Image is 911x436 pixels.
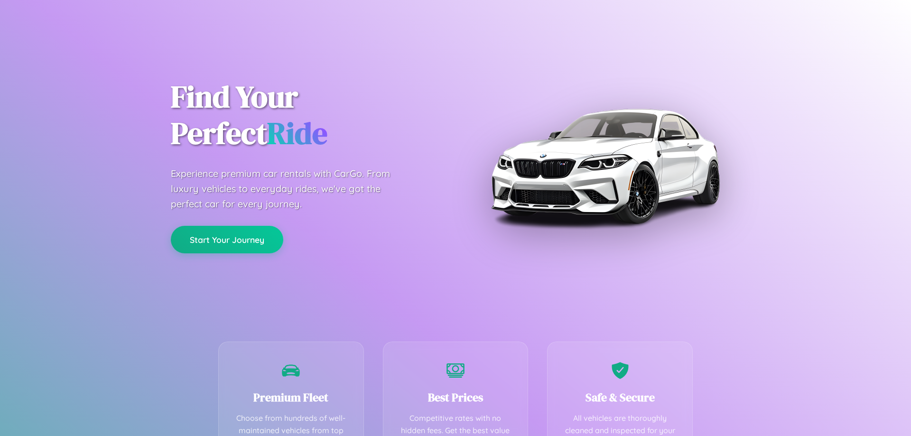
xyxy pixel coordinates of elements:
[171,79,441,152] h1: Find Your Perfect
[398,390,514,405] h3: Best Prices
[171,226,283,253] button: Start Your Journey
[267,112,327,154] span: Ride
[171,166,408,212] p: Experience premium car rentals with CarGo. From luxury vehicles to everyday rides, we've got the ...
[486,47,724,285] img: Premium BMW car rental vehicle
[562,390,678,405] h3: Safe & Secure
[233,390,349,405] h3: Premium Fleet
